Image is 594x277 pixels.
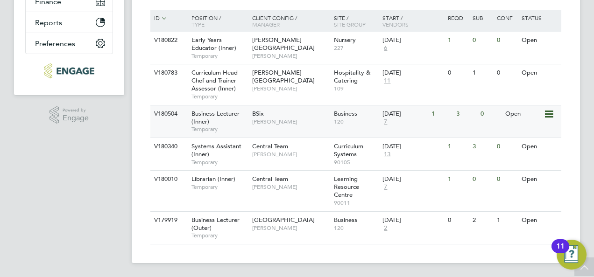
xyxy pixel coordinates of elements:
span: Site Group [334,21,366,28]
div: Open [519,212,560,229]
span: Temporary [191,183,247,191]
a: Go to home page [25,63,113,78]
div: V180010 [152,171,184,188]
span: [GEOGRAPHIC_DATA] [252,216,315,224]
div: Open [503,105,544,123]
button: Preferences [26,33,113,54]
span: Engage [63,114,89,122]
span: BSix [252,110,264,118]
div: 0 [445,212,470,229]
div: [DATE] [382,110,427,118]
div: Open [519,64,560,82]
div: Conf [495,10,519,26]
div: V180340 [152,138,184,155]
span: Reports [35,18,62,27]
span: [PERSON_NAME] [252,85,329,92]
div: 3 [454,105,478,123]
div: 0 [495,171,519,188]
div: 0 [495,64,519,82]
span: Nursery [334,36,356,44]
span: Temporary [191,93,247,100]
span: Temporary [191,52,247,60]
span: [PERSON_NAME][GEOGRAPHIC_DATA] [252,69,315,84]
span: 11 [382,77,392,85]
div: [DATE] [382,143,443,151]
div: 0 [445,64,470,82]
div: V180822 [152,32,184,49]
a: Powered byEngage [49,106,89,124]
span: Preferences [35,39,75,48]
div: ID [152,10,184,27]
span: Business Lecturer (Inner) [191,110,240,125]
span: Business [334,110,357,118]
div: 2 [470,212,495,229]
span: Early Years Educator (Inner) [191,36,236,52]
div: 0 [470,32,495,49]
div: 0 [478,105,502,123]
div: [DATE] [382,175,443,183]
span: [PERSON_NAME] [252,52,329,60]
span: Temporary [191,125,247,133]
div: [DATE] [382,69,443,77]
span: Temporary [191,159,247,166]
span: [PERSON_NAME][GEOGRAPHIC_DATA] [252,36,315,52]
div: 1 [495,212,519,229]
span: Temporary [191,232,247,239]
div: 1 [445,32,470,49]
span: 2 [382,224,389,232]
div: V180504 [152,105,184,123]
div: 1 [445,138,470,155]
span: Business Lecturer (Outer) [191,216,240,232]
span: 227 [334,44,378,52]
span: Learning Resource Centre [334,175,359,199]
div: [DATE] [382,36,443,44]
span: Curriculum Head Chef and Trainer Assessor (Inner) [191,69,238,92]
div: Position / [184,10,250,32]
span: Central Team [252,142,288,150]
div: Sub [470,10,495,26]
span: 7 [382,183,389,191]
div: 0 [470,171,495,188]
span: 90011 [334,199,378,207]
div: 0 [495,32,519,49]
span: [PERSON_NAME] [252,224,329,232]
div: Reqd [445,10,470,26]
div: [DATE] [382,216,443,224]
button: Reports [26,12,113,33]
span: 13 [382,151,392,159]
div: 11 [556,246,565,258]
span: [PERSON_NAME] [252,183,329,191]
span: Central Team [252,175,288,183]
div: 1 [470,64,495,82]
span: Manager [252,21,280,28]
span: Curriculum Systems [334,142,363,158]
div: Start / [380,10,445,32]
div: Client Config / [250,10,332,32]
span: 120 [334,118,378,125]
div: Open [519,171,560,188]
span: Librarian (Inner) [191,175,235,183]
div: 1 [429,105,453,123]
div: 0 [495,138,519,155]
span: 7 [382,118,389,126]
div: V180783 [152,64,184,82]
span: Vendors [382,21,409,28]
div: 3 [470,138,495,155]
div: Open [519,32,560,49]
div: 1 [445,171,470,188]
span: 90105 [334,159,378,166]
span: Type [191,21,205,28]
span: 6 [382,44,389,52]
span: Business [334,216,357,224]
span: [PERSON_NAME] [252,118,329,125]
span: Hospitality & Catering [334,69,370,84]
div: Site / [332,10,381,32]
img: educationmattersgroup-logo-retina.png [44,63,94,78]
div: V179919 [152,212,184,229]
span: [PERSON_NAME] [252,151,329,158]
div: Status [519,10,560,26]
div: Open [519,138,560,155]
span: 120 [334,224,378,232]
span: Systems Assistant (Inner) [191,142,241,158]
span: Powered by [63,106,89,114]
